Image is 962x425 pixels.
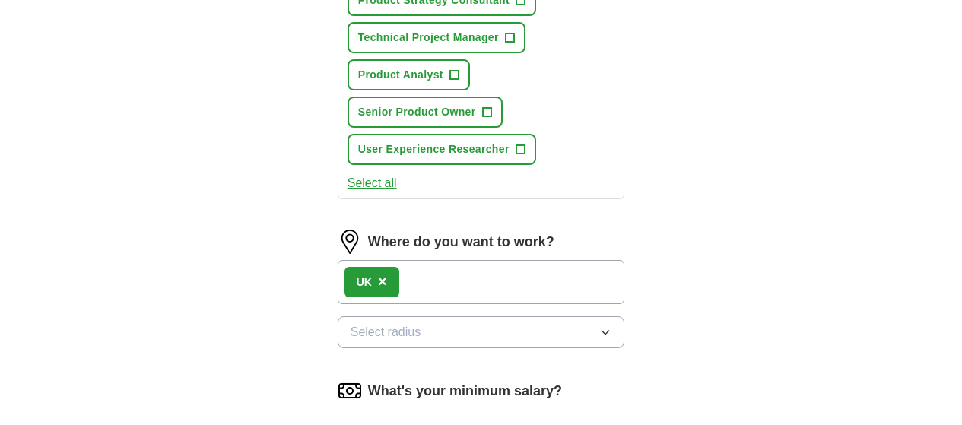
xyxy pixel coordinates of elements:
[357,274,372,290] div: UK
[338,316,625,348] button: Select radius
[348,134,536,165] button: User Experience Researcher
[358,30,499,46] span: Technical Project Manager
[358,104,476,120] span: Senior Product Owner
[358,141,510,157] span: User Experience Researcher
[358,67,443,83] span: Product Analyst
[348,59,470,90] button: Product Analyst
[378,271,387,293] button: ×
[338,379,362,403] img: salary.png
[368,381,562,401] label: What's your minimum salary?
[348,174,397,192] button: Select all
[338,230,362,254] img: location.png
[348,22,525,53] button: Technical Project Manager
[351,323,421,341] span: Select radius
[348,97,503,128] button: Senior Product Owner
[368,232,554,252] label: Where do you want to work?
[378,273,387,290] span: ×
